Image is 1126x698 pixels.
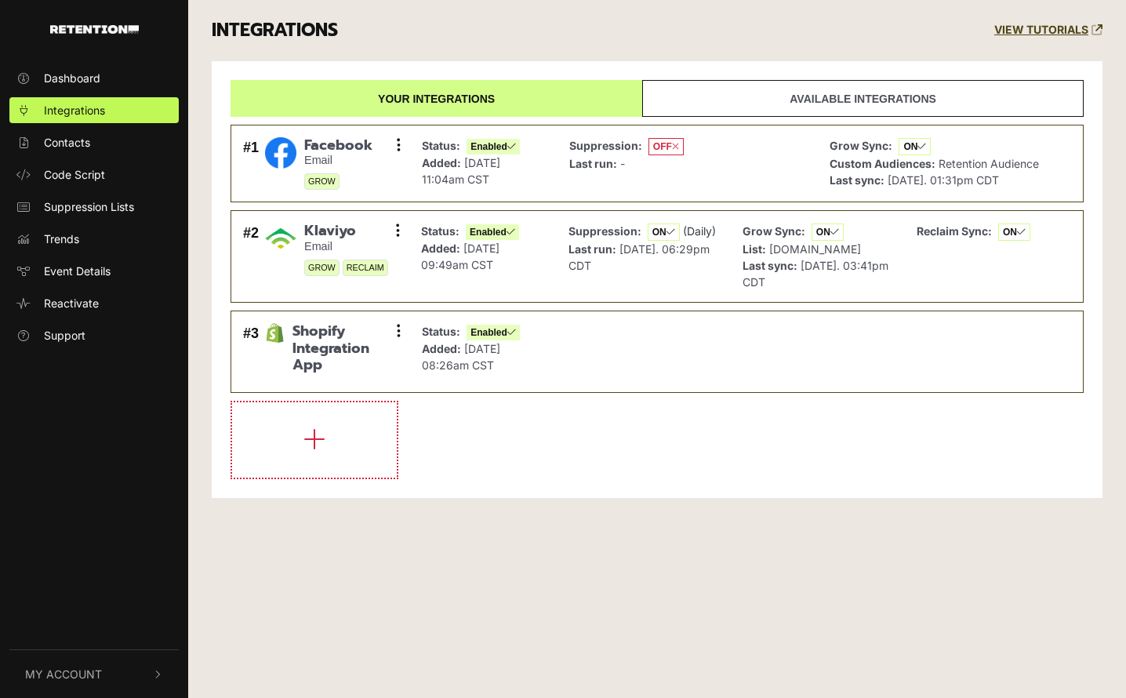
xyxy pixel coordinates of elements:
[243,137,259,191] div: #1
[44,134,90,151] span: Contacts
[683,224,716,238] span: (Daily)
[265,323,285,343] img: Shopify Integration App
[243,223,259,290] div: #2
[812,224,844,241] span: ON
[568,242,710,272] span: [DATE]. 06:29pm CDT
[648,224,680,241] span: ON
[9,129,179,155] a: Contacts
[343,260,388,276] span: RECLAIM
[467,139,520,155] span: Enabled
[9,322,179,348] a: Support
[9,162,179,187] a: Code Script
[620,157,625,170] span: -
[304,240,388,253] small: Email
[769,242,861,256] span: [DOMAIN_NAME]
[569,157,617,170] strong: Last run:
[422,342,461,355] strong: Added:
[830,173,884,187] strong: Last sync:
[467,325,520,340] span: Enabled
[25,666,102,682] span: My Account
[422,139,460,152] strong: Status:
[998,224,1030,241] span: ON
[243,323,259,380] div: #3
[9,65,179,91] a: Dashboard
[304,173,340,190] span: GROW
[304,154,372,167] small: Email
[9,258,179,284] a: Event Details
[830,139,892,152] strong: Grow Sync:
[44,166,105,183] span: Code Script
[44,102,105,118] span: Integrations
[917,224,992,238] strong: Reclaim Sync:
[44,198,134,215] span: Suppression Lists
[9,290,179,316] a: Reactivate
[648,138,684,155] span: OFF
[9,97,179,123] a: Integrations
[466,224,519,240] span: Enabled
[743,242,766,256] strong: List:
[9,650,179,698] button: My Account
[939,157,1039,170] span: Retention Audience
[569,139,642,152] strong: Suppression:
[422,325,460,338] strong: Status:
[304,260,340,276] span: GROW
[212,20,338,42] h3: INTEGRATIONS
[265,223,296,254] img: Klaviyo
[9,194,179,220] a: Suppression Lists
[888,173,999,187] span: [DATE]. 01:31pm CDT
[830,157,935,170] strong: Custom Audiences:
[50,25,139,34] img: Retention.com
[265,137,296,169] img: Facebook
[994,24,1102,37] a: VIEW TUTORIALS
[44,295,99,311] span: Reactivate
[44,231,79,247] span: Trends
[44,263,111,279] span: Event Details
[642,80,1084,117] a: Available integrations
[421,224,459,238] strong: Status:
[304,223,388,240] span: Klaviyo
[743,224,805,238] strong: Grow Sync:
[421,242,460,255] strong: Added:
[292,323,398,374] span: Shopify Integration App
[9,226,179,252] a: Trends
[44,327,85,344] span: Support
[44,70,100,86] span: Dashboard
[743,259,797,272] strong: Last sync:
[568,224,641,238] strong: Suppression:
[231,80,642,117] a: Your integrations
[422,156,461,169] strong: Added:
[743,259,888,289] span: [DATE]. 03:41pm CDT
[568,242,616,256] strong: Last run:
[899,138,931,155] span: ON
[422,156,500,186] span: [DATE] 11:04am CST
[304,137,372,155] span: Facebook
